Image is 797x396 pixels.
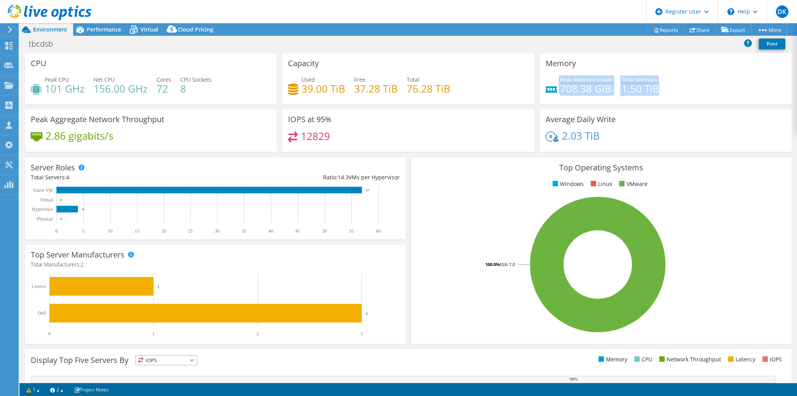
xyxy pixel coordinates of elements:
text: 1 [152,331,154,336]
h3: Peak Aggregate Network Throughput [31,115,164,124]
span: Net CPU [93,76,115,83]
h3: IOPS at 95% [288,115,332,124]
text: Virtual [40,197,53,203]
svg: \n [727,8,734,15]
li: Linux [589,180,612,188]
h4: 8 [180,84,212,93]
h4: 1.50 TiB [621,84,659,93]
text: Dell [38,310,46,316]
a: 1 [21,385,45,394]
span: 14.3 [338,173,349,181]
span: Cores [156,76,171,83]
text: 50 [322,228,327,234]
text: 5 [82,228,84,234]
li: Windows [551,180,584,188]
h3: Top Server Manufacturers [31,251,125,259]
text: 0 [48,331,51,336]
h4: 2.86 gigabits/s [46,131,113,140]
span: CPU Sockets [180,76,212,83]
span: Performance [87,26,121,33]
text: 55 [349,228,354,234]
h3: Capacity [288,59,319,68]
h3: CPU [31,59,46,68]
span: Environment [33,26,67,33]
text: 25 [188,228,193,234]
text: 4 [82,207,84,211]
text: 10 [108,228,112,234]
span: 4 [66,173,69,181]
span: Peak Memory Usage [560,76,613,83]
div: Total Servers: [31,173,215,182]
text: 30 [215,228,219,234]
li: Latency [726,355,755,364]
h3: Server Roles [31,163,75,172]
a: Share [684,24,716,36]
h4: 37.28 TiB [354,84,398,93]
span: Total Memory [621,76,657,83]
text: 15 [135,228,139,234]
h4: 72 [156,84,171,93]
text: Hypervisor [32,207,53,212]
h4: 12829 [301,132,330,140]
text: Physical [37,216,53,222]
a: Reports [647,24,684,36]
text: 0 [60,217,62,221]
text: 3 [360,331,363,336]
span: DK [776,5,788,18]
h3: Top Operating Systems [417,163,786,172]
h1: tbcdsb [25,40,65,48]
span: Cloud Pricing [178,26,213,33]
span: Total [407,76,420,83]
span: 2 [81,261,84,268]
h4: 39.00 TiB [302,84,345,93]
span: Free [354,76,365,83]
text: 2 [256,331,259,336]
text: 45 [295,228,300,234]
tspan: 100.0% [485,261,500,267]
h4: 76.28 TiB [407,84,450,93]
text: 98% [570,377,578,381]
span: Virtual [140,26,158,33]
h4: 2.03 TiB [562,131,600,140]
text: 40 [269,228,273,234]
h3: Memory [546,59,576,68]
li: Memory [597,355,627,364]
text: 1 [157,284,160,289]
a: 2 [45,385,69,394]
text: 35 [242,228,246,234]
text: Lenovo [32,284,46,289]
span: Used [302,76,315,83]
text: 3 [365,311,368,316]
text: 0 [60,198,62,202]
h4: Total Manufacturers: [31,260,400,269]
a: Print [759,39,785,49]
text: 57 [366,188,370,192]
div: Ratio: VMs per Hypervisor [215,173,400,182]
h4: 156.00 GHz [93,84,147,93]
tspan: ESXi 7.0 [500,261,515,267]
h4: 708.38 GiB [560,84,613,93]
text: 60 [376,228,381,234]
span: IOPS [136,356,197,365]
h4: 101 GHz [45,84,84,93]
h3: Average Daily Write [546,115,616,124]
li: VMware [617,180,648,188]
span: Peak CPU [45,76,69,83]
li: Network Throughput [657,355,721,364]
li: CPU [632,355,652,364]
li: IOPS [760,355,782,364]
text: 20 [162,228,166,234]
text: 0 [55,228,58,234]
a: More [751,24,787,36]
a: Export [715,24,751,36]
a: Project Notes [68,385,114,394]
text: Guest VM [33,187,53,193]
